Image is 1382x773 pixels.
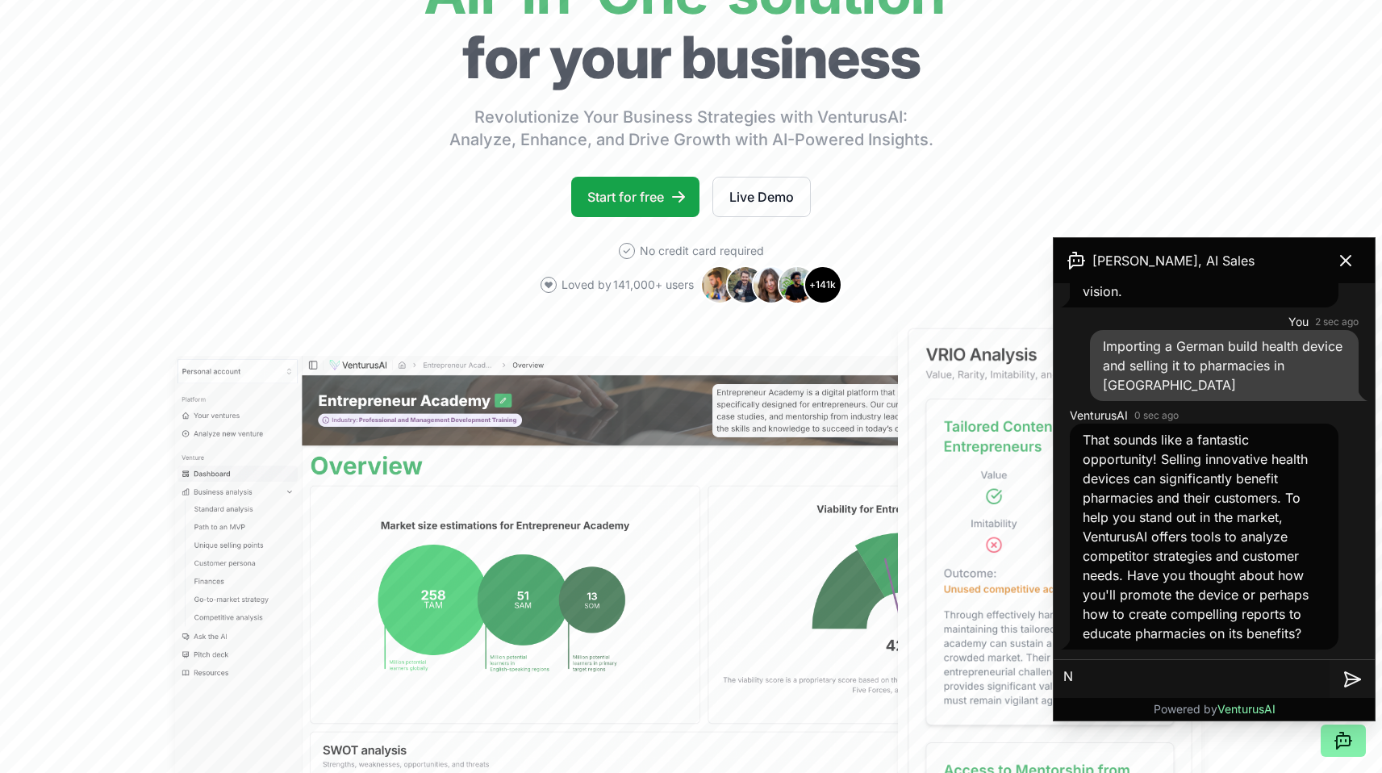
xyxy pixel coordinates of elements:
[1154,701,1276,717] p: Powered by
[726,265,765,304] img: Avatar 2
[1083,432,1309,641] span: That sounds like a fantastic opportunity! Selling innovative health devices can significantly ben...
[1315,315,1359,328] time: 2 sec ago
[1217,702,1276,716] span: VenturusAI
[1288,314,1309,330] span: You
[712,177,811,217] a: Live Demo
[1103,338,1342,393] span: Importing a German build health device and selling it to pharmacies in [GEOGRAPHIC_DATA]
[778,265,816,304] img: Avatar 4
[1070,407,1128,424] span: VenturusAI
[752,265,791,304] img: Avatar 3
[700,265,739,304] img: Avatar 1
[1054,660,1330,699] textarea: N
[1092,251,1255,270] span: [PERSON_NAME], AI Sales
[1134,409,1179,422] time: 0 sec ago
[571,177,699,217] a: Start for free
